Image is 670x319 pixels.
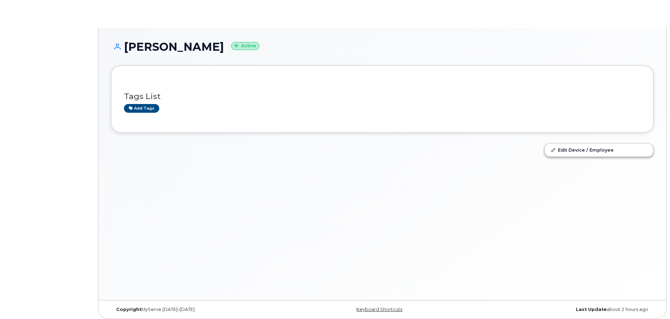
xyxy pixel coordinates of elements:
h1: [PERSON_NAME] [111,41,654,53]
a: Add tags [124,104,159,113]
div: about 2 hours ago [473,307,654,312]
strong: Copyright [116,307,141,312]
a: Keyboard Shortcuts [356,307,402,312]
h3: Tags List [124,92,641,101]
strong: Last Update [576,307,607,312]
a: Edit Device / Employee [545,144,653,156]
div: MyServe [DATE]–[DATE] [111,307,292,312]
small: Active [231,42,259,50]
